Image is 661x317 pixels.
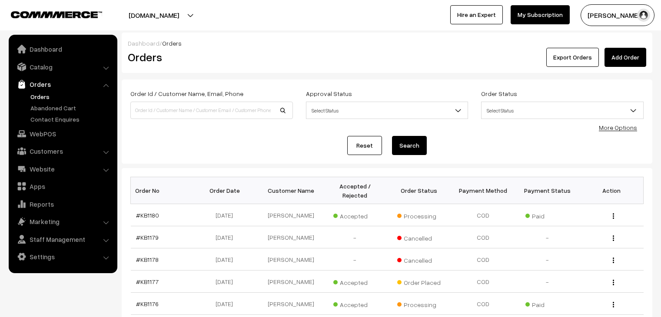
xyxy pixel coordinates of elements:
td: COD [451,226,515,248]
th: Action [579,177,644,204]
span: Paid [525,298,569,309]
span: Select Status [306,103,468,118]
span: Cancelled [397,254,441,265]
a: My Subscription [511,5,570,24]
th: Payment Status [515,177,580,204]
label: Order Status [481,89,517,98]
a: Customers [11,143,114,159]
td: COD [451,204,515,226]
a: #KB1178 [136,256,159,263]
img: Menu [613,258,614,263]
th: Customer Name [259,177,323,204]
a: COMMMERCE [11,9,87,19]
span: Select Status [482,103,643,118]
a: Apps [11,178,114,194]
a: Abandoned Cart [28,103,114,112]
img: COMMMERCE [11,11,102,18]
th: Order No [131,177,195,204]
a: Add Order [605,48,646,67]
td: [DATE] [195,248,259,271]
td: [DATE] [195,204,259,226]
a: Settings [11,249,114,264]
a: #KB1177 [136,278,159,285]
th: Accepted / Rejected [323,177,387,204]
h2: Orders [128,50,292,64]
img: Menu [613,235,614,241]
label: Approval Status [306,89,352,98]
td: - [323,248,387,271]
td: [DATE] [195,226,259,248]
td: - [515,271,580,293]
td: - [515,226,580,248]
span: Paid [525,209,569,221]
span: Accepted [333,298,377,309]
img: Menu [613,302,614,307]
td: [PERSON_NAME] [259,293,323,315]
img: Menu [613,280,614,285]
button: [PERSON_NAME]… [581,4,654,26]
td: [PERSON_NAME] [259,204,323,226]
a: Marketing [11,214,114,229]
td: [PERSON_NAME] [259,271,323,293]
a: Hire an Expert [450,5,503,24]
span: Order Placed [397,276,441,287]
span: Cancelled [397,231,441,243]
td: - [515,248,580,271]
img: Menu [613,213,614,219]
span: Orders [162,40,182,47]
a: #KB1176 [136,300,159,307]
a: Dashboard [11,41,114,57]
th: Order Status [387,177,452,204]
th: Order Date [195,177,259,204]
a: More Options [599,124,637,131]
a: Reset [347,136,382,155]
th: Payment Method [451,177,515,204]
a: Staff Management [11,231,114,247]
a: Orders [28,92,114,101]
span: Select Status [481,102,644,119]
td: [PERSON_NAME] [259,248,323,271]
a: Reports [11,196,114,212]
button: [DOMAIN_NAME] [98,4,209,26]
span: Processing [397,298,441,309]
input: Order Id / Customer Name / Customer Email / Customer Phone [130,102,293,119]
div: / [128,39,646,48]
td: COD [451,248,515,271]
a: #KB1179 [136,234,159,241]
td: [DATE] [195,271,259,293]
span: Processing [397,209,441,221]
label: Order Id / Customer Name, Email, Phone [130,89,243,98]
a: Orders [11,76,114,92]
a: Contact Enquires [28,115,114,124]
span: Accepted [333,209,377,221]
a: Catalog [11,59,114,75]
td: [PERSON_NAME] [259,226,323,248]
a: WebPOS [11,126,114,142]
td: COD [451,293,515,315]
span: Select Status [306,102,468,119]
a: Dashboard [128,40,159,47]
button: Export Orders [546,48,599,67]
a: #KB1180 [136,211,159,219]
td: [DATE] [195,293,259,315]
span: Accepted [333,276,377,287]
button: Search [392,136,427,155]
td: - [323,226,387,248]
img: user [637,9,650,22]
a: Website [11,161,114,177]
td: COD [451,271,515,293]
